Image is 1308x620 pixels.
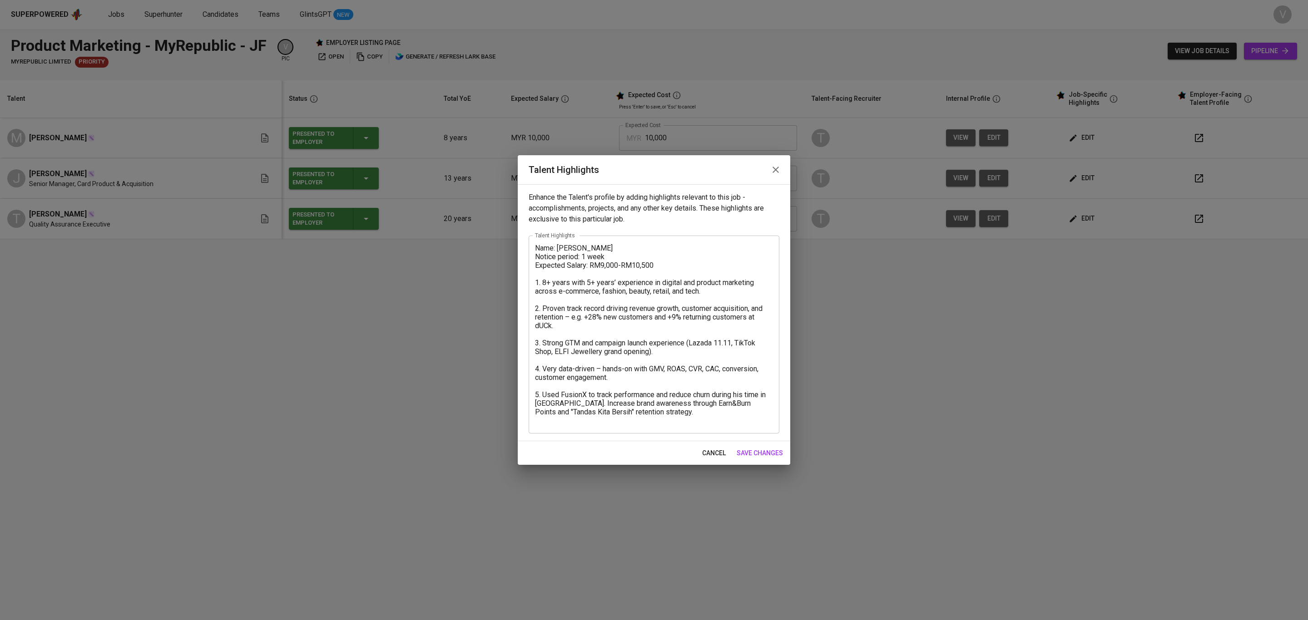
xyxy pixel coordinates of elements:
p: Enhance the Talent's profile by adding highlights relevant to this job - accomplishments, project... [529,192,779,225]
button: save changes [733,445,787,462]
button: cancel [699,445,729,462]
span: cancel [702,448,726,459]
h2: Talent Highlights [529,162,779,177]
span: save changes [737,448,783,459]
textarea: Name: [PERSON_NAME] Notice period: 1 week Expected Salary: RM9,000-RM10,500 1. 8+ years with 5+ y... [535,244,773,425]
